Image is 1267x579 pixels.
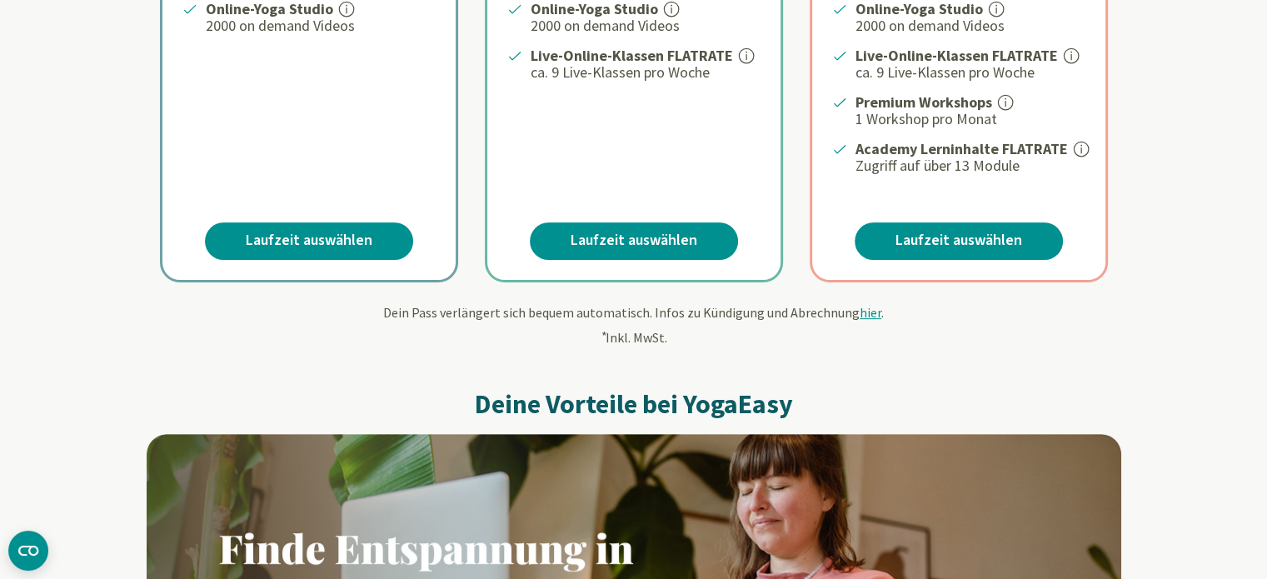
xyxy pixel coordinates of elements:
p: ca. 9 Live-Klassen pro Woche [855,62,1085,82]
p: 2000 on demand Videos [855,16,1085,36]
a: Laufzeit auswählen [205,222,413,260]
p: ca. 9 Live-Klassen pro Woche [531,62,761,82]
strong: Live-Online-Klassen FLATRATE [531,46,733,65]
strong: Premium Workshops [855,92,992,112]
button: CMP-Widget öffnen [8,531,48,571]
p: 2000 on demand Videos [531,16,761,36]
p: 1 Workshop pro Monat [855,109,1085,129]
p: Zugriff auf über 13 Module [855,156,1085,176]
a: Laufzeit auswählen [530,222,738,260]
strong: Academy Lerninhalte FLATRATE [855,139,1068,158]
h2: Deine Vorteile bei YogaEasy [147,387,1121,421]
p: 2000 on demand Videos [206,16,436,36]
strong: Live-Online-Klassen FLATRATE [855,46,1058,65]
div: Dein Pass verlängert sich bequem automatisch. Infos zu Kündigung und Abrechnung . Inkl. MwSt. [147,302,1121,347]
span: hier [860,304,881,321]
a: Laufzeit auswählen [855,222,1063,260]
